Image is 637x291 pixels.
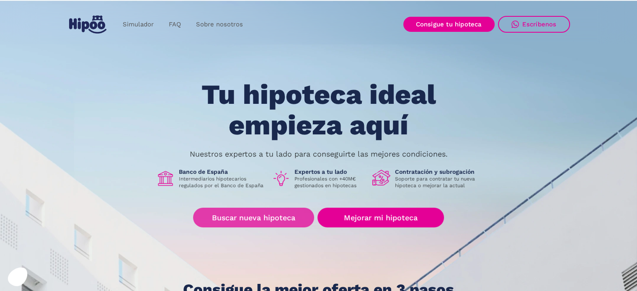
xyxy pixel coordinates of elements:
[188,16,250,33] a: Sobre nosotros
[160,80,477,140] h1: Tu hipoteca ideal empieza aquí
[67,12,108,37] a: home
[190,151,448,157] p: Nuestros expertos a tu lado para conseguirte las mejores condiciones.
[395,175,481,189] p: Soporte para contratar tu nueva hipoteca o mejorar la actual
[522,21,557,28] div: Escríbenos
[317,208,444,227] a: Mejorar mi hipoteca
[193,208,314,227] a: Buscar nueva hipoteca
[294,175,366,189] p: Profesionales con +40M€ gestionados en hipotecas
[403,17,495,32] a: Consigue tu hipoteca
[179,175,265,189] p: Intermediarios hipotecarios regulados por el Banco de España
[179,168,265,175] h1: Banco de España
[161,16,188,33] a: FAQ
[294,168,366,175] h1: Expertos a tu lado
[115,16,161,33] a: Simulador
[395,168,481,175] h1: Contratación y subrogación
[498,16,570,33] a: Escríbenos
